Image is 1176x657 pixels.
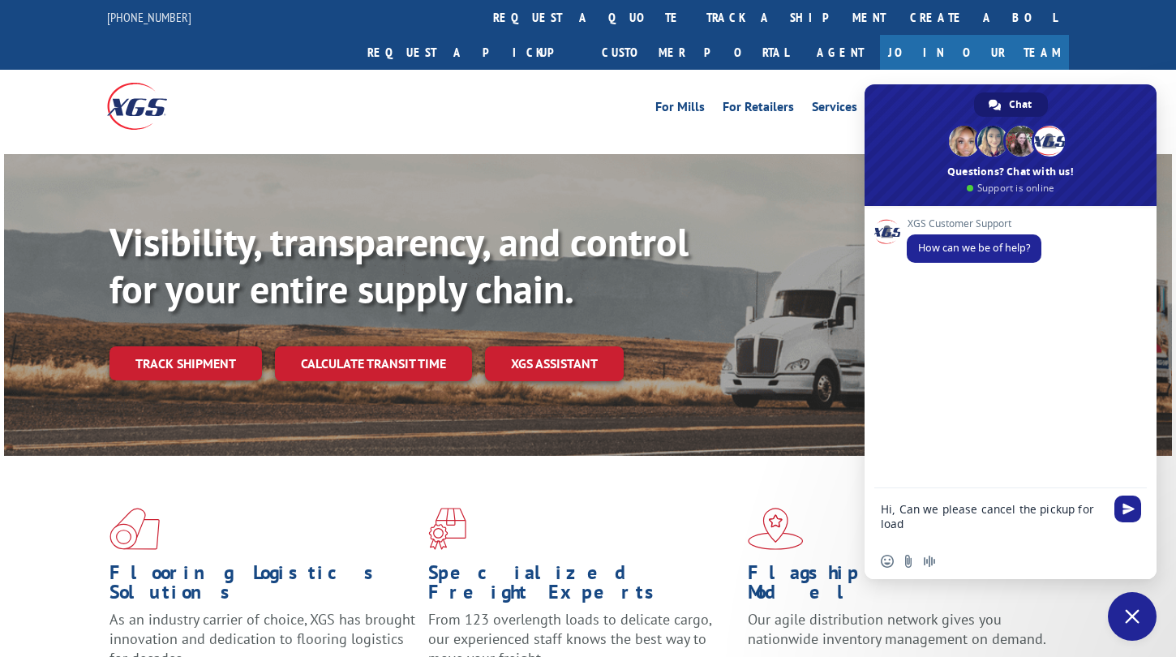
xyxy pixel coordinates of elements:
[428,563,735,610] h1: Specialized Freight Experts
[1009,92,1032,117] span: Chat
[748,508,804,550] img: xgs-icon-flagship-distribution-model-red
[748,610,1046,648] span: Our agile distribution network gives you nationwide inventory management on demand.
[881,488,1108,543] textarea: Compose your message...
[590,35,800,70] a: Customer Portal
[485,346,624,381] a: XGS ASSISTANT
[355,35,590,70] a: Request a pickup
[902,555,915,568] span: Send a file
[923,555,936,568] span: Audio message
[723,101,794,118] a: For Retailers
[800,35,880,70] a: Agent
[974,92,1048,117] a: Chat
[109,563,416,610] h1: Flooring Logistics Solutions
[812,101,857,118] a: Services
[907,218,1041,230] span: XGS Customer Support
[1114,496,1141,522] span: Send
[428,508,466,550] img: xgs-icon-focused-on-flooring-red
[880,35,1069,70] a: Join Our Team
[275,346,472,381] a: Calculate transit time
[109,217,689,314] b: Visibility, transparency, and control for your entire supply chain.
[107,9,191,25] a: [PHONE_NUMBER]
[1108,592,1157,641] a: Close chat
[109,346,262,380] a: Track shipment
[109,508,160,550] img: xgs-icon-total-supply-chain-intelligence-red
[918,241,1030,255] span: How can we be of help?
[881,555,894,568] span: Insert an emoji
[748,563,1054,610] h1: Flagship Distribution Model
[655,101,705,118] a: For Mills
